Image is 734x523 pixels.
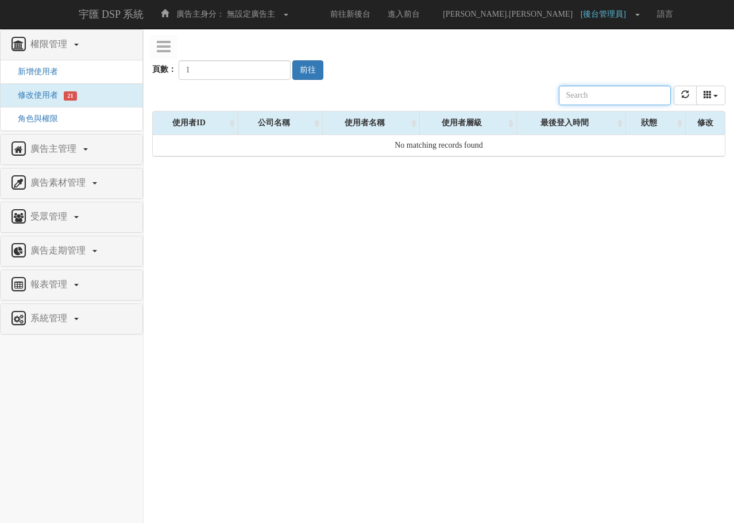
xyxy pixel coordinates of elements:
button: columns [696,86,726,105]
span: 報表管理 [28,279,73,289]
a: 廣告主管理 [9,140,134,159]
span: 廣告素材管理 [28,178,91,187]
a: 修改使用者 [9,91,58,99]
span: 廣告走期管理 [28,245,91,255]
span: 權限管理 [28,39,73,49]
a: 權限管理 [9,36,134,54]
button: refresh [674,86,697,105]
a: 新增使用者 [9,67,58,76]
span: 受眾管理 [28,211,73,221]
input: Search [559,86,671,105]
a: 廣告素材管理 [9,174,134,193]
span: [PERSON_NAME].[PERSON_NAME] [437,10,578,18]
span: [後台管理員] [581,10,632,18]
span: 廣告主管理 [28,144,82,153]
span: 系統管理 [28,313,73,323]
a: 角色與權限 [9,114,58,123]
a: 報表管理 [9,276,134,294]
div: 最後登入時間 [517,111,625,134]
div: 狀態 [626,111,685,134]
div: 修改 [686,111,725,134]
button: 前往 [292,60,323,80]
span: 廣告主身分： [176,10,225,18]
div: 使用者ID [153,111,238,134]
td: No matching records found [153,135,725,156]
div: 使用者名稱 [323,111,419,134]
span: 21 [64,91,77,101]
div: Columns [696,86,726,105]
a: 系統管理 [9,310,134,328]
label: 頁數： [152,64,176,75]
a: 廣告走期管理 [9,242,134,260]
span: 無設定廣告主 [227,10,275,18]
div: 公司名稱 [238,111,322,134]
div: 使用者層級 [420,111,516,134]
a: 受眾管理 [9,208,134,226]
